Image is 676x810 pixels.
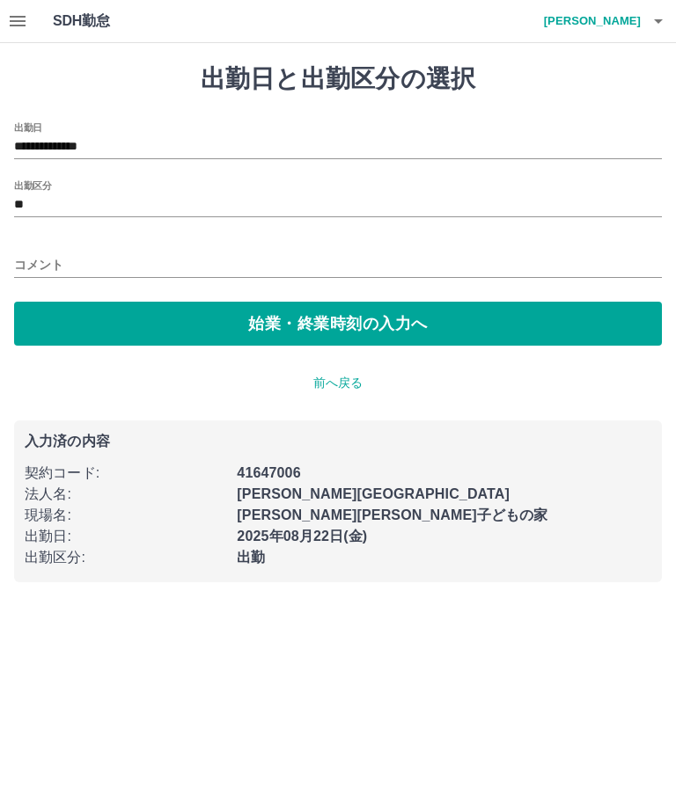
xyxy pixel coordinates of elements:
label: 出勤日 [14,120,42,134]
b: 41647006 [237,465,300,480]
p: 出勤日 : [25,526,226,547]
b: [PERSON_NAME][GEOGRAPHIC_DATA] [237,486,510,501]
b: 2025年08月22日(金) [237,529,367,544]
b: 出勤 [237,550,265,565]
p: 入力済の内容 [25,434,651,449]
p: 前へ戻る [14,374,662,392]
p: 出勤区分 : [25,547,226,568]
button: 始業・終業時刻の入力へ [14,302,662,346]
b: [PERSON_NAME][PERSON_NAME]子どもの家 [237,507,547,522]
h1: 出勤日と出勤区分の選択 [14,64,662,94]
p: 法人名 : [25,484,226,505]
p: 現場名 : [25,505,226,526]
p: 契約コード : [25,463,226,484]
label: 出勤区分 [14,179,51,192]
